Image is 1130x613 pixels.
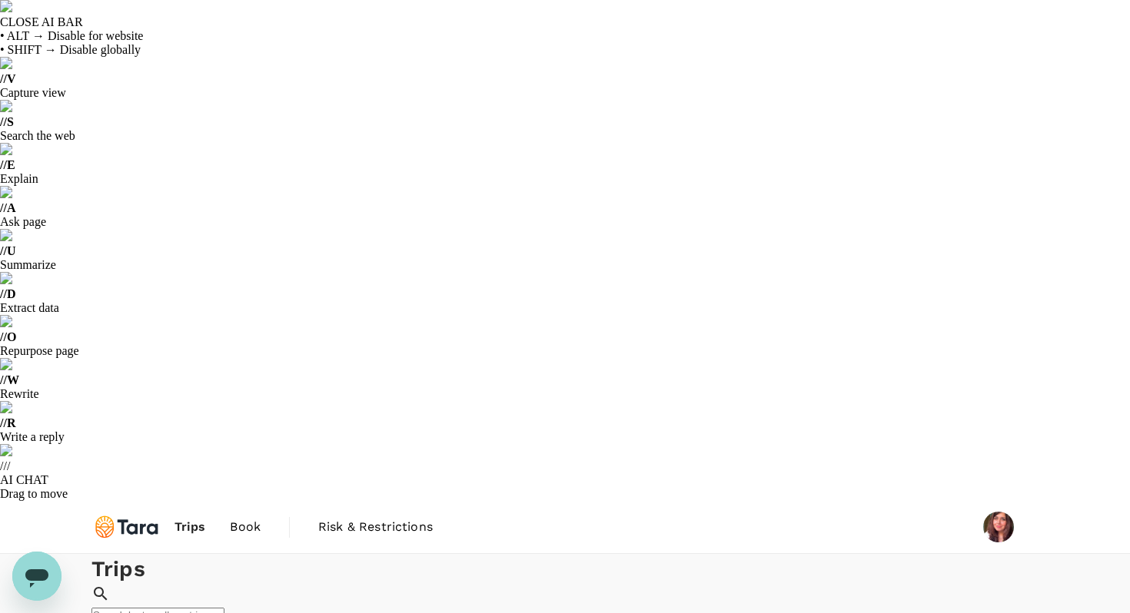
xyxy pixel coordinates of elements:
img: Tara Climate Ltd [91,510,162,544]
iframe: Button to launch messaging window [12,552,61,601]
img: Qandeel Rehman [983,512,1014,542]
span: Trips [174,518,206,536]
h1: Trips [91,554,1039,585]
span: Book [230,518,261,536]
a: Risk & Restrictions [306,501,445,553]
a: Book [218,501,273,553]
a: Trips [162,501,218,553]
span: Risk & Restrictions [318,518,433,536]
